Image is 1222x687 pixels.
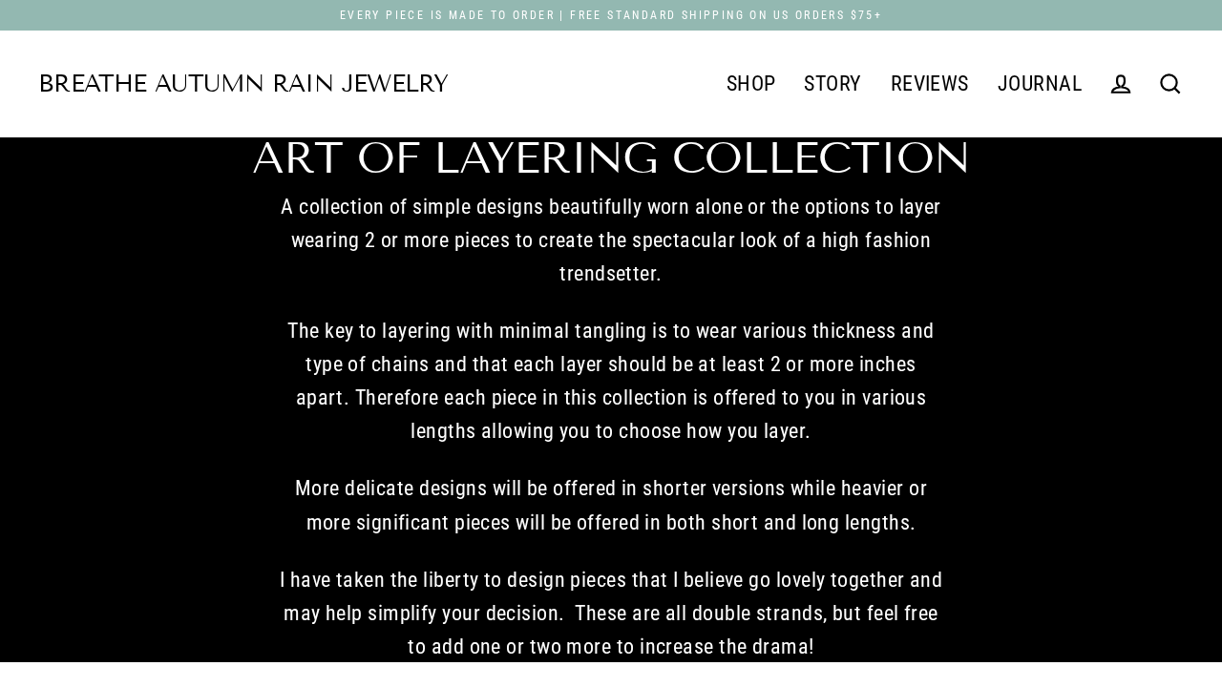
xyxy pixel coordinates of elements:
span: The key to layering with minimal tangling is to wear various thickness and type of chains and tha... [287,319,934,443]
a: REVIEWS [876,60,983,108]
span: I have taken the liberty to design pieces that I believe go lovely together and may help simplify... [280,568,943,658]
a: Breathe Autumn Rain Jewelry [38,73,448,96]
a: STORY [790,60,875,108]
a: JOURNAL [983,60,1096,108]
div: Primary [448,59,1096,109]
a: SHOP [712,60,790,108]
span: A collection of simple designs beautifully worn alone or the options to layer wearing 2 or more p... [281,195,941,285]
h1: Art of Layering Collection [252,136,969,180]
span: More delicate designs will be offered in shorter versions while heavier or more significant piece... [295,476,927,533]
